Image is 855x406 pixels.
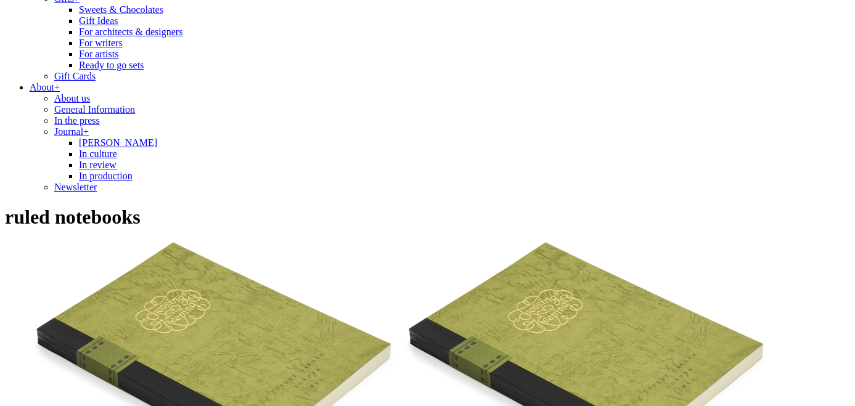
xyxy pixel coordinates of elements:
[54,104,135,115] a: General Information
[79,26,182,37] a: For architects & designers
[79,60,144,70] a: Ready to go sets
[54,93,90,104] a: About us
[79,38,123,48] a: For writers
[79,148,117,159] a: In culture
[54,182,97,192] a: Newsletter
[79,137,157,148] a: [PERSON_NAME]
[54,82,60,92] span: +
[54,126,89,137] a: Journal+
[83,126,89,137] span: +
[79,4,163,15] a: Sweets & Chocolates
[79,49,118,59] a: For artists
[54,115,100,126] a: In the press
[79,160,117,170] a: In review
[79,15,118,26] a: Gift Ideas
[79,171,133,181] a: In production
[54,71,96,81] a: Gift Cards
[5,206,850,229] h1: ruled notebooks
[30,82,60,92] a: About+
